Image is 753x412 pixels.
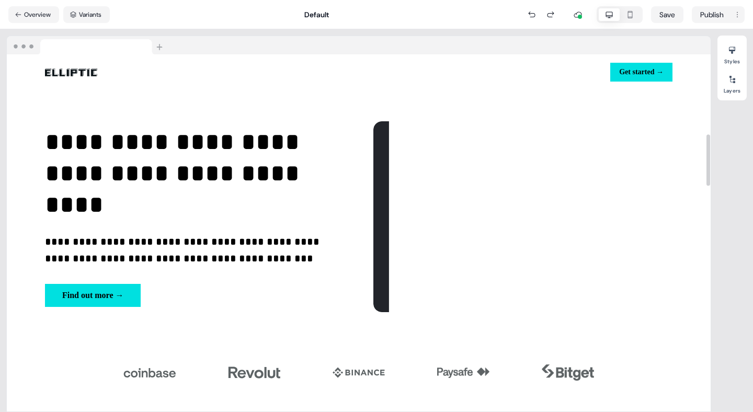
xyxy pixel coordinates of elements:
[45,68,97,76] img: Image
[45,284,344,307] div: Find out more →
[373,121,672,312] img: Image
[228,352,280,394] img: Image
[45,284,141,307] button: Find out more →
[542,352,594,394] img: Image
[717,42,747,65] button: Styles
[333,352,385,394] img: Image
[8,6,59,23] button: Overview
[45,66,355,78] div: Image
[692,6,730,23] button: Publish
[123,352,176,394] img: Image
[610,63,672,82] button: Get started →
[363,63,672,82] div: Get started →
[717,71,747,94] button: Layers
[437,352,489,394] img: Image
[304,9,329,20] div: Default
[651,6,683,23] button: Save
[7,36,167,55] img: Browser topbar
[63,6,110,23] button: Variants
